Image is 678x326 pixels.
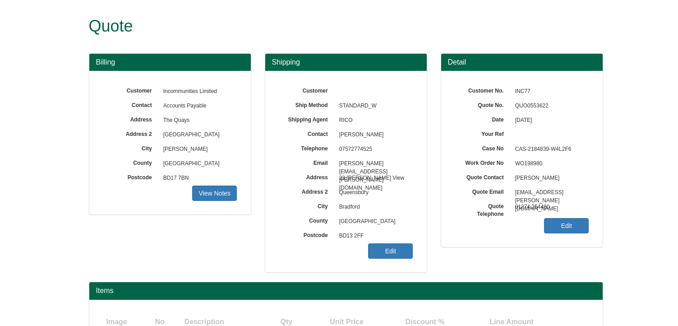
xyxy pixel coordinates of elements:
[511,84,589,99] span: INC77
[279,84,335,95] label: Customer
[272,58,420,66] h3: Shipping
[511,171,589,186] span: [PERSON_NAME]
[279,171,335,182] label: Address
[159,157,237,171] span: [GEOGRAPHIC_DATA]
[455,142,511,153] label: Case No
[511,200,589,214] span: 01274 254480
[103,142,159,153] label: City
[511,113,589,128] span: [DATE]
[159,84,237,99] span: Incommunities Limited
[544,218,589,233] a: Edit
[455,157,511,167] label: Work Order No
[279,186,335,196] label: Address 2
[448,58,596,66] h3: Detail
[335,171,413,186] span: 23 [PERSON_NAME] View
[279,157,335,167] label: Email
[455,186,511,196] label: Quote Email
[279,99,335,109] label: Ship Method
[335,229,413,243] span: BD13 2FF
[192,186,237,201] a: View Notes
[159,128,237,142] span: [GEOGRAPHIC_DATA]
[279,214,335,225] label: County
[279,200,335,210] label: City
[511,186,589,200] span: [EMAIL_ADDRESS][PERSON_NAME][DOMAIN_NAME]
[455,171,511,182] label: Quote Contact
[335,214,413,229] span: [GEOGRAPHIC_DATA]
[159,142,237,157] span: [PERSON_NAME]
[279,113,335,124] label: Shipping Agent
[335,99,413,113] span: STANDARD_W
[279,128,335,138] label: Contact
[335,157,413,171] span: [PERSON_NAME][EMAIL_ADDRESS][PERSON_NAME][DOMAIN_NAME]
[511,99,589,113] span: QUO0553622
[455,99,511,109] label: Quote No.
[103,171,159,182] label: Postcode
[335,113,413,128] span: RICO
[96,58,244,66] h3: Billing
[455,113,511,124] label: Date
[89,17,569,35] h1: Quote
[511,142,589,157] span: CAS-2184839-W4L2F6
[455,200,511,218] label: Quote Telephone
[103,84,159,95] label: Customer
[335,186,413,200] span: Queensbury
[335,128,413,142] span: [PERSON_NAME]
[96,287,596,295] h2: Items
[515,160,543,167] span: WO198980
[103,128,159,138] label: Address 2
[279,142,335,153] label: Telephone
[103,99,159,109] label: Contact
[103,113,159,124] label: Address
[335,200,413,214] span: Bradford
[279,229,335,239] label: Postcode
[368,243,413,259] a: Edit
[159,171,237,186] span: BD17 7BN
[159,113,237,128] span: The Quays
[103,157,159,167] label: County
[159,99,237,113] span: Accounts Payable
[335,142,413,157] span: 07572774525
[455,84,511,95] label: Customer No.
[455,128,511,138] label: Your Ref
